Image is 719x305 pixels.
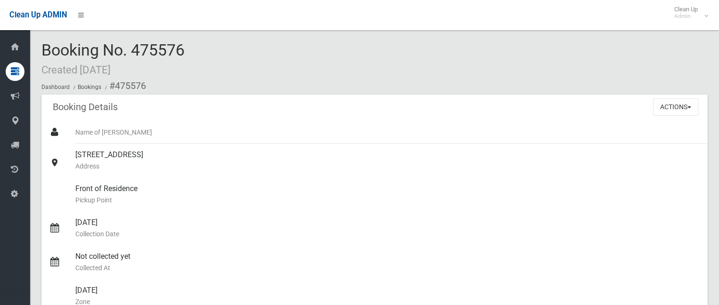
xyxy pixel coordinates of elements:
small: Admin [674,13,698,20]
small: Name of [PERSON_NAME] [75,127,700,138]
a: Dashboard [41,84,70,90]
small: Collection Date [75,228,700,240]
div: Front of Residence [75,177,700,211]
div: [DATE] [75,211,700,245]
button: Actions [653,98,698,116]
span: Clean Up ADMIN [9,10,67,19]
small: Address [75,161,700,172]
small: Collected At [75,262,700,273]
span: Booking No. 475576 [41,40,185,77]
a: Bookings [78,84,101,90]
small: Pickup Point [75,194,700,206]
span: Clean Up [670,6,707,20]
small: Created [DATE] [41,64,111,76]
header: Booking Details [41,98,129,116]
div: Not collected yet [75,245,700,279]
li: #475576 [103,77,146,95]
div: [STREET_ADDRESS] [75,144,700,177]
